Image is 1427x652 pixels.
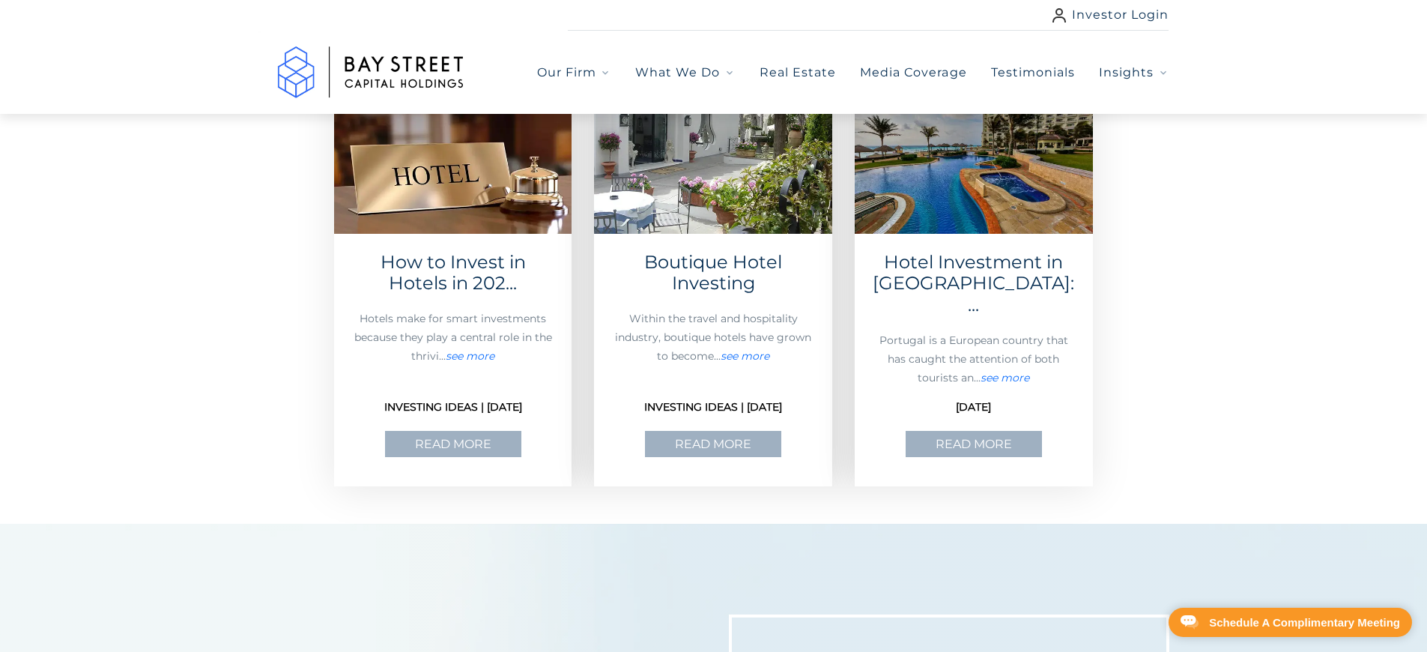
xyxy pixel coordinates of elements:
a: Real Estate [760,64,836,82]
span: [DATE] [956,399,991,414]
span: | [741,399,744,414]
a: Go to home page [258,31,483,114]
a: How to Invest in Hotels in 2024 [352,252,554,295]
span: Investing Ideas [384,400,478,414]
span: [DATE] [747,399,782,414]
button: Insights [1099,64,1169,82]
a: Read More [645,431,781,457]
a: Testimonials [991,64,1075,82]
img: Boutique Hotel Investing preview image [594,76,832,234]
img: Logo [258,31,483,114]
a: Media Coverage [860,64,967,82]
a: Hotel Investment in Portugal: An Investor's Guide [873,252,1075,316]
p: Within the travel and hospitality industry, boutique hotels have grown to become... [612,310,814,366]
img: How to Invest in Hotels in 2024 preview image [334,76,572,234]
a: Read More [906,431,1042,457]
a: Boutique Hotel Investing [721,349,769,363]
a: Read More [385,431,521,457]
p: Portugal is a European country that has caught the attention of both tourists an... [873,331,1075,387]
span: What We Do [635,64,720,82]
img: Hotel Investment in Portugal: An Investor's Guide preview image [855,76,1093,234]
span: | [481,399,484,414]
button: What We Do [635,64,735,82]
span: [DATE] [487,399,522,414]
span: Our Firm [537,64,596,82]
span: Investing Ideas [644,400,738,414]
a: How to Invest in Hotels in 2024 [446,349,494,363]
a: Boutique Hotel Investing [612,252,814,295]
img: user icon [1052,8,1066,22]
a: Investor Login [1052,6,1169,24]
a: Hotel Investment in Portugal: An Investor's Guide [855,76,1093,234]
a: How to Invest in Hotels in 2024 [334,76,572,234]
div: Schedule A Complimentary Meeting [1209,617,1400,628]
a: Hotel Investment in Portugal: An Investor's Guide [981,371,1029,384]
p: Hotels make for smart investments because they play a central role in the thrivi... [352,310,554,366]
a: Boutique Hotel Investing [594,76,832,234]
span: Insights [1099,64,1154,82]
button: Our Firm [537,64,611,82]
